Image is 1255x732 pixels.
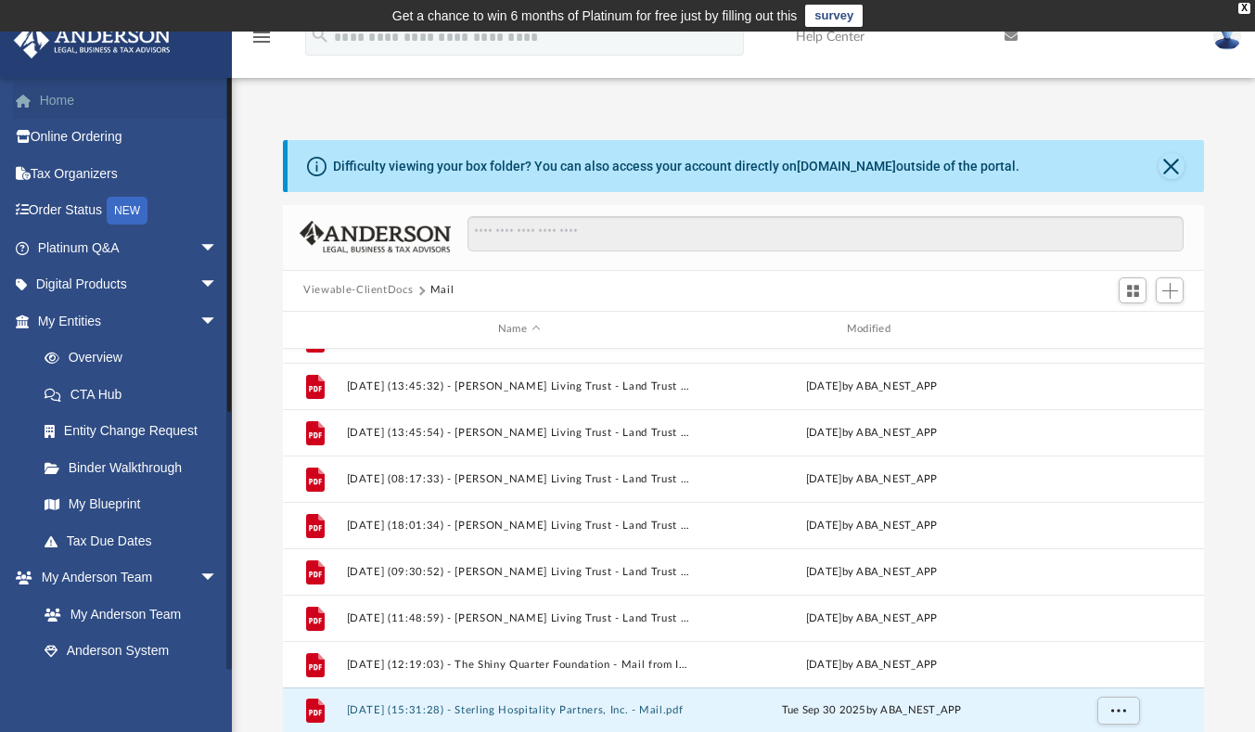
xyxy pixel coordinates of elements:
span: arrow_drop_down [199,302,237,340]
button: Viewable-ClientDocs [303,282,413,299]
div: NEW [107,197,147,225]
input: Search files and folders [467,216,1184,251]
a: Digital Productsarrow_drop_down [13,266,246,303]
span: arrow_drop_down [199,266,237,304]
div: [DATE] by ABA_NEST_APP [699,610,1044,626]
div: [DATE] by ABA_NEST_APP [699,470,1044,487]
div: id [291,321,338,338]
button: [DATE] (12:19:03) - The Shiny Quarter Foundation - Mail from IRS.pdf [347,659,692,671]
div: [DATE] by ABA_NEST_APP [699,563,1044,580]
a: survey [805,5,863,27]
a: Overview [26,340,246,377]
div: close [1238,3,1250,14]
img: User Pic [1213,23,1241,50]
button: [DATE] (13:45:32) - [PERSON_NAME] Living Trust - Land Trust Documents from Department of Comprehe... [347,380,692,392]
div: Name [346,321,691,338]
button: Switch to Grid View [1119,277,1146,303]
div: Difficulty viewing your box folder? You can also access your account directly on outside of the p... [333,157,1019,176]
div: id [1052,321,1182,338]
span: arrow_drop_down [199,559,237,597]
i: menu [250,26,273,48]
a: My Anderson Teamarrow_drop_down [13,559,237,597]
a: CTA Hub [26,376,246,413]
div: [DATE] by ABA_NEST_APP [699,656,1044,673]
a: Online Ordering [13,119,246,156]
a: My Anderson Team [26,596,227,633]
div: [DATE] by ABA_NEST_APP [699,517,1044,533]
button: [DATE] (15:31:28) - Sterling Hospitality Partners, Inc. - Mail.pdf [347,704,692,716]
button: [DATE] (09:30:52) - [PERSON_NAME] Living Trust - Land Trust Documents from Clean Water Team.pdf [347,566,692,578]
div: Modified [699,321,1044,338]
a: Home [13,82,246,119]
a: Tax Due Dates [26,522,246,559]
a: My Blueprint [26,486,237,523]
span: arrow_drop_down [199,229,237,267]
a: My Entitiesarrow_drop_down [13,302,246,340]
div: [DATE] by ABA_NEST_APP [699,378,1044,394]
a: Anderson System [26,633,237,670]
button: [DATE] (11:48:59) - [PERSON_NAME] Living Trust - Land Trust Documents from J. [PERSON_NAME].pdf [347,612,692,624]
button: [DATE] (18:01:34) - [PERSON_NAME] Living Trust - Land Trust Documents from Clark County Water Rec... [347,520,692,532]
a: Entity Change Request [26,413,246,450]
a: Tax Organizers [13,155,246,192]
button: [DATE] (13:45:54) - [PERSON_NAME] Living Trust - Land Trust Documents from Department of Comprehe... [347,427,692,439]
div: [DATE] by ABA_NEST_APP [699,424,1044,441]
a: Binder Walkthrough [26,449,246,486]
a: Order StatusNEW [13,192,246,230]
a: Platinum Q&Aarrow_drop_down [13,229,246,266]
a: [DOMAIN_NAME] [797,159,896,173]
button: Add [1156,277,1184,303]
button: [DATE] (08:17:33) - [PERSON_NAME] Living Trust - Land Trust Documents from Stalone Hong.pdf [347,473,692,485]
button: More options [1097,697,1140,725]
div: Tue Sep 30 2025 by ABA_NEST_APP [699,702,1044,719]
button: Mail [430,282,455,299]
a: menu [250,35,273,48]
img: Anderson Advisors Platinum Portal [8,22,176,58]
button: Close [1159,153,1185,179]
i: search [310,25,330,45]
div: Get a chance to win 6 months of Platinum for free just by filling out this [392,5,798,27]
a: Client Referrals [26,669,237,706]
